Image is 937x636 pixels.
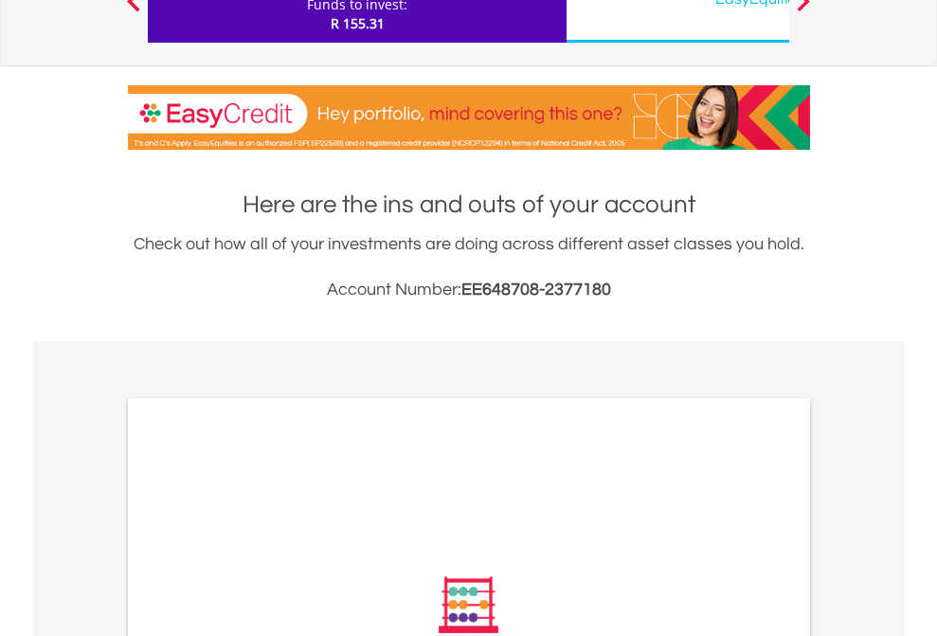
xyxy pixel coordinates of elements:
[128,85,810,150] img: EasyCredit Promotion Banner
[461,281,611,299] span: EE648708-2377180
[128,231,810,303] div: Check out how all of your investments are doing across different asset classes you hold.
[331,14,385,32] span: R 155.31
[128,277,810,303] h3: Account Number:
[128,188,810,222] h1: Here are the ins and outs of your account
